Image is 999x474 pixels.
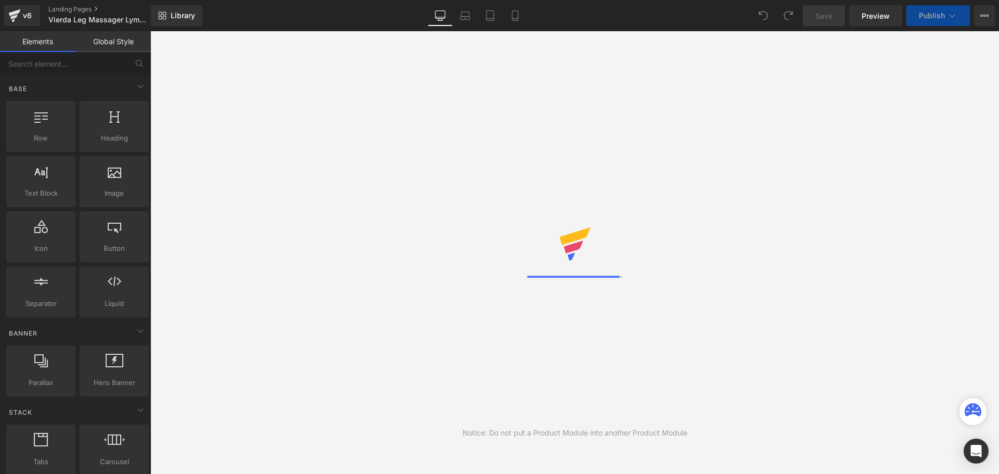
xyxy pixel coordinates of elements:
span: Tabs [9,456,72,467]
button: More [974,5,995,26]
span: Preview [862,10,890,21]
span: Parallax [9,377,72,388]
span: Base [8,84,28,94]
span: Stack [8,407,33,417]
span: Heading [83,133,146,144]
a: Desktop [428,5,453,26]
span: Icon [9,243,72,254]
div: Open Intercom Messenger [964,439,989,464]
span: Library [171,11,195,20]
a: Landing Pages [48,5,168,14]
button: Publish [906,5,970,26]
a: Preview [849,5,902,26]
button: Redo [778,5,799,26]
span: Liquid [83,298,146,309]
span: Banner [8,328,39,338]
span: Separator [9,298,72,309]
span: Carousel [83,456,146,467]
a: v6 [4,5,40,26]
button: Undo [753,5,774,26]
span: Publish [919,11,945,20]
a: Tablet [478,5,503,26]
a: Mobile [503,5,528,26]
div: Notice: Do not put a Product Module into another Product Module [463,427,687,439]
span: Save [815,10,832,21]
a: Laptop [453,5,478,26]
a: Global Style [75,31,151,52]
span: Vierda Leg Massager Lymphadema [48,16,148,24]
span: Hero Banner [83,377,146,388]
div: v6 [21,9,34,22]
span: Text Block [9,188,72,199]
span: Button [83,243,146,254]
span: Row [9,133,72,144]
span: Image [83,188,146,199]
a: New Library [151,5,202,26]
